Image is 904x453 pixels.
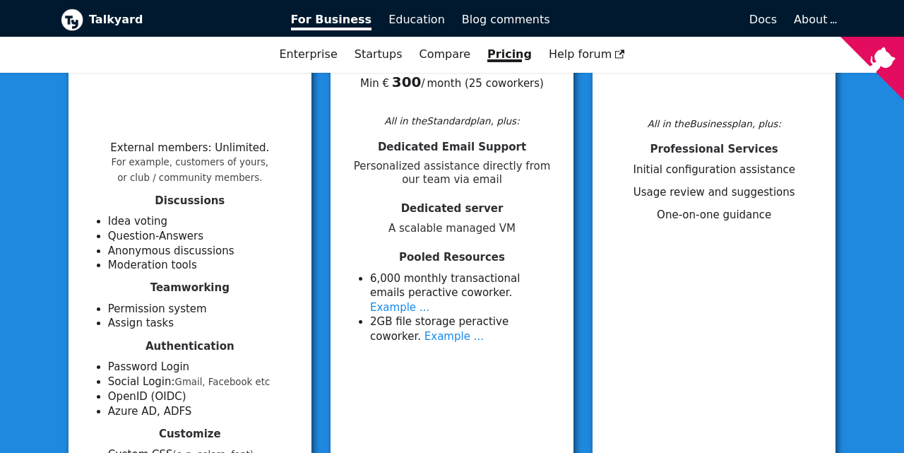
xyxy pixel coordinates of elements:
h4: Pooled Resources [347,251,557,264]
a: Enterprise [270,42,345,66]
a: For Business [282,8,381,32]
a: Example ... [370,301,429,314]
b: 300 [392,73,422,90]
a: Help forum [540,42,634,66]
small: Gmail, Facebook etc [175,377,270,387]
span: Docs [749,13,777,26]
h4: Authentication [85,340,295,353]
li: External members : Unlimited . [110,141,269,184]
li: Question-Answers [108,229,295,244]
li: 6 ,000 monthly transactional emails per active coworker . [370,271,557,315]
h4: Discussions [85,194,295,208]
a: Startups [346,42,411,66]
span: Dedicated Email Support [378,141,526,153]
a: Education [380,8,453,32]
li: Password Login [108,360,295,375]
h4: Teamworking [85,281,295,295]
span: Education [388,13,445,26]
small: For example, customers of yours, or club / community members. [112,157,269,183]
a: About [794,13,835,26]
a: Docs [559,8,786,32]
li: Assign tasks [108,316,295,331]
li: One-on-one guidance [609,208,819,223]
span: For Business [291,13,372,30]
li: Usage review and suggestions [609,185,819,200]
a: Compare [419,47,470,61]
span: Blog comments [462,13,550,26]
li: Anonymous discussions [108,244,295,259]
li: 2 GB file storage per active coworker . [370,314,557,343]
li: Permission system [108,302,295,317]
div: Min € / month ( 25 coworkers ) [347,59,557,91]
span: Dedicated server [401,202,504,215]
a: Pricing [479,42,540,66]
div: All in the Business plan, plus: [609,116,819,131]
h4: Professional Services [609,143,819,156]
li: Azure AD, ADFS [108,404,295,419]
b: Talkyard [89,11,271,29]
span: A scalable managed VM [347,222,557,235]
a: Talkyard logoTalkyard [61,8,271,31]
li: Social Login: [108,375,295,390]
a: Example ... [424,330,484,343]
h4: Customize [85,428,295,441]
img: Talkyard logo [61,8,83,31]
li: Idea voting [108,214,295,229]
span: Help forum [549,47,625,61]
li: OpenID (OIDC) [108,389,295,404]
a: Blog comments [453,8,559,32]
li: Moderation tools [108,258,295,273]
li: Initial configuration assistance [609,163,819,177]
div: All in the Standard plan, plus: [347,113,557,129]
span: Personalized assistance directly from our team via email [347,160,557,187]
